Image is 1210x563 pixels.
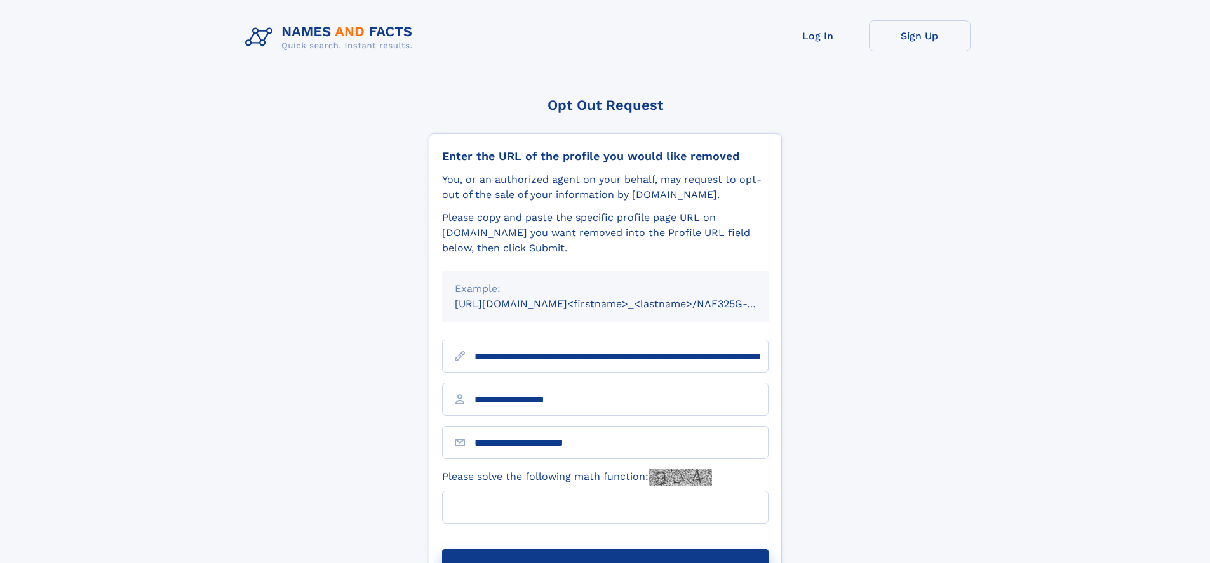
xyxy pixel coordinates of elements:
div: Please copy and paste the specific profile page URL on [DOMAIN_NAME] you want removed into the Pr... [442,210,769,256]
a: Log In [767,20,869,51]
a: Sign Up [869,20,971,51]
img: Logo Names and Facts [240,20,423,55]
small: [URL][DOMAIN_NAME]<firstname>_<lastname>/NAF325G-xxxxxxxx [455,298,793,310]
div: You, or an authorized agent on your behalf, may request to opt-out of the sale of your informatio... [442,172,769,202]
div: Enter the URL of the profile you would like removed [442,149,769,163]
label: Please solve the following math function: [442,469,712,486]
div: Example: [455,281,756,296]
div: Opt Out Request [429,97,782,113]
